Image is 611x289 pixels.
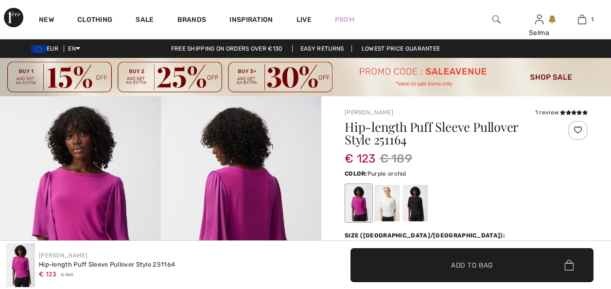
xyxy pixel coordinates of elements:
span: EUR [31,45,62,52]
span: Purple orchid [367,170,406,177]
span: Color: [345,170,367,177]
div: Purple orchid [346,185,371,221]
img: My Info [535,14,543,25]
span: Add to Bag [451,260,493,270]
a: Free shipping on orders over €130 [163,45,291,52]
span: € 189 [61,271,74,279]
div: Vanilla 30 [374,185,400,221]
a: Prom [335,15,354,25]
span: EN [68,45,80,52]
h1: Hip-length Puff Sleeve Pullover Style 251164 [345,121,547,146]
div: Selma [518,28,560,38]
div: Black [402,185,428,221]
img: Hip-Length Puff Sleeve Pullover Style 251164 [6,243,35,287]
a: New [39,16,54,26]
a: Clothing [77,16,112,26]
div: Size ([GEOGRAPHIC_DATA]/[GEOGRAPHIC_DATA]): [345,231,507,240]
span: € 123 [39,271,57,278]
a: Sale [136,16,154,26]
div: 1 review [535,108,588,117]
a: Live [297,15,312,25]
button: Add to Bag [350,248,594,282]
img: search the website [492,14,501,25]
span: Inspiration [229,16,273,26]
img: 1ère Avenue [4,8,23,27]
img: Bag.svg [564,260,574,271]
a: Sign In [535,15,543,24]
a: 1 [561,14,603,25]
a: Easy Returns [292,45,352,52]
a: Brands [177,16,207,26]
img: My Bag [578,14,586,25]
a: [PERSON_NAME] [39,252,87,259]
span: 1 [591,15,594,24]
img: Euro [31,45,47,53]
div: Hip-length Puff Sleeve Pullover Style 251164 [39,260,175,270]
a: Lowest Price Guarantee [354,45,448,52]
span: € 123 [345,142,376,165]
a: [PERSON_NAME] [345,109,393,116]
span: € 189 [380,150,413,167]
